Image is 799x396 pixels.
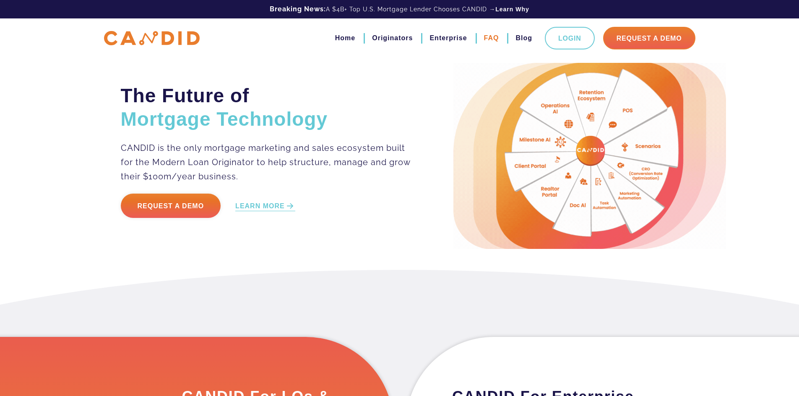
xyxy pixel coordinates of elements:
a: LEARN MORE [235,202,295,211]
b: Breaking News: [270,5,326,13]
a: Enterprise [429,31,467,45]
a: Learn Why [495,5,529,13]
a: Request a Demo [121,194,221,218]
a: Home [335,31,355,45]
img: Candid Hero Image [453,63,726,249]
img: CANDID APP [104,31,200,46]
span: Mortgage Technology [121,108,328,130]
a: Login [545,27,595,49]
h2: The Future of [121,84,411,131]
p: CANDID is the only mortgage marketing and sales ecosystem built for the Modern Loan Originator to... [121,141,411,184]
a: Originators [372,31,413,45]
a: Blog [515,31,532,45]
a: Request A Demo [603,27,695,49]
a: FAQ [484,31,499,45]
